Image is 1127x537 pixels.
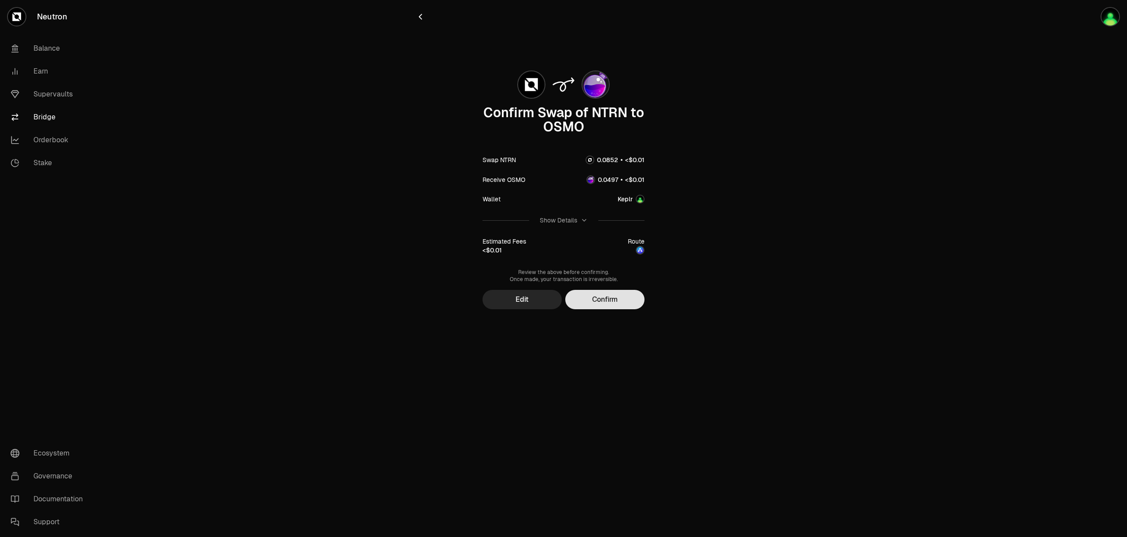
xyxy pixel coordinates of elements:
[482,290,562,309] button: Edit
[637,247,644,254] img: neutron-astroport logo
[4,511,95,533] a: Support
[1101,8,1119,26] img: Keplr
[4,488,95,511] a: Documentation
[540,216,577,225] div: Show Details
[4,129,95,152] a: Orderbook
[482,175,525,184] div: Receive OSMO
[4,442,95,465] a: Ecosystem
[4,106,95,129] a: Bridge
[4,152,95,174] a: Stake
[618,195,645,204] button: KeplrAccount Image
[482,156,516,164] div: Swap NTRN
[637,196,644,203] img: Account Image
[482,106,645,134] div: Confirm Swap of NTRN to OSMO
[586,156,593,163] img: NTRN Logo
[482,209,645,232] button: Show Details
[618,195,633,204] div: Keplr
[482,195,501,204] div: Wallet
[565,290,645,309] button: Confirm
[482,237,526,246] div: Estimated Fees
[628,237,645,246] div: Route
[582,71,609,98] img: OSMO Logo
[587,176,594,183] img: OSMO Logo
[482,246,502,255] div: <$0.01
[4,60,95,83] a: Earn
[4,37,95,60] a: Balance
[4,465,95,488] a: Governance
[4,83,95,106] a: Supervaults
[518,71,545,98] img: NTRN Logo
[482,269,645,283] div: Review the above before confirming. Once made, your transaction is irreversible.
